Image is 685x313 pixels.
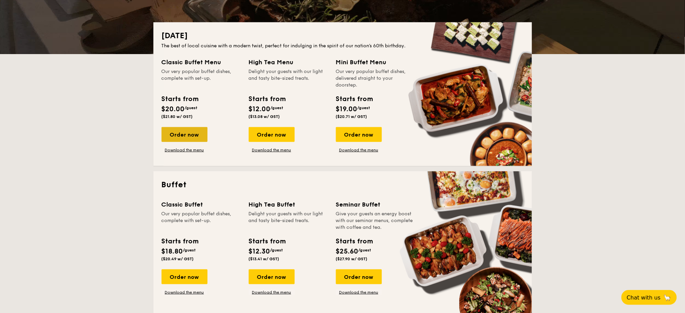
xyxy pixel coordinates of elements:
span: $25.60 [336,247,359,256]
span: $18.80 [162,247,183,256]
div: Starts from [162,94,198,104]
button: Chat with us🦙 [621,290,677,305]
div: Give your guests an energy boost with our seminar menus, complete with coffee and tea. [336,211,415,231]
div: Starts from [336,94,373,104]
span: /guest [359,248,371,252]
div: Starts from [249,94,286,104]
span: /guest [271,105,284,110]
a: Download the menu [162,290,207,295]
div: Order now [162,269,207,284]
span: ($13.41 w/ GST) [249,257,279,261]
a: Download the menu [162,147,207,153]
span: Chat with us [627,294,661,301]
a: Download the menu [336,147,382,153]
span: ($21.80 w/ GST) [162,114,193,119]
a: Download the menu [249,290,295,295]
div: Our very popular buffet dishes, complete with set-up. [162,68,241,89]
div: Starts from [336,236,373,246]
div: Seminar Buffet [336,200,415,209]
div: High Tea Buffet [249,200,328,209]
span: ($20.49 w/ GST) [162,257,194,261]
div: Starts from [162,236,198,246]
span: $12.00 [249,105,271,113]
div: Classic Buffet Menu [162,57,241,67]
a: Download the menu [336,290,382,295]
span: ($27.90 w/ GST) [336,257,368,261]
div: Mini Buffet Menu [336,57,415,67]
span: /guest [185,105,198,110]
span: ($13.08 w/ GST) [249,114,280,119]
h2: [DATE] [162,30,524,41]
div: Starts from [249,236,286,246]
div: Order now [249,269,295,284]
span: $19.00 [336,105,358,113]
div: The best of local cuisine with a modern twist, perfect for indulging in the spirit of our nation’... [162,43,524,49]
div: Our very popular buffet dishes, delivered straight to your doorstep. [336,68,415,89]
span: 🦙 [663,294,671,302]
span: /guest [183,248,196,252]
span: ($20.71 w/ GST) [336,114,367,119]
span: $12.30 [249,247,270,256]
div: High Tea Menu [249,57,328,67]
span: $20.00 [162,105,185,113]
a: Download the menu [249,147,295,153]
span: /guest [358,105,370,110]
div: Classic Buffet [162,200,241,209]
span: /guest [270,248,283,252]
div: Order now [336,127,382,142]
h2: Buffet [162,179,524,190]
div: Delight your guests with our light and tasty bite-sized treats. [249,211,328,231]
div: Delight your guests with our light and tasty bite-sized treats. [249,68,328,89]
div: Order now [249,127,295,142]
div: Our very popular buffet dishes, complete with set-up. [162,211,241,231]
div: Order now [162,127,207,142]
div: Order now [336,269,382,284]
